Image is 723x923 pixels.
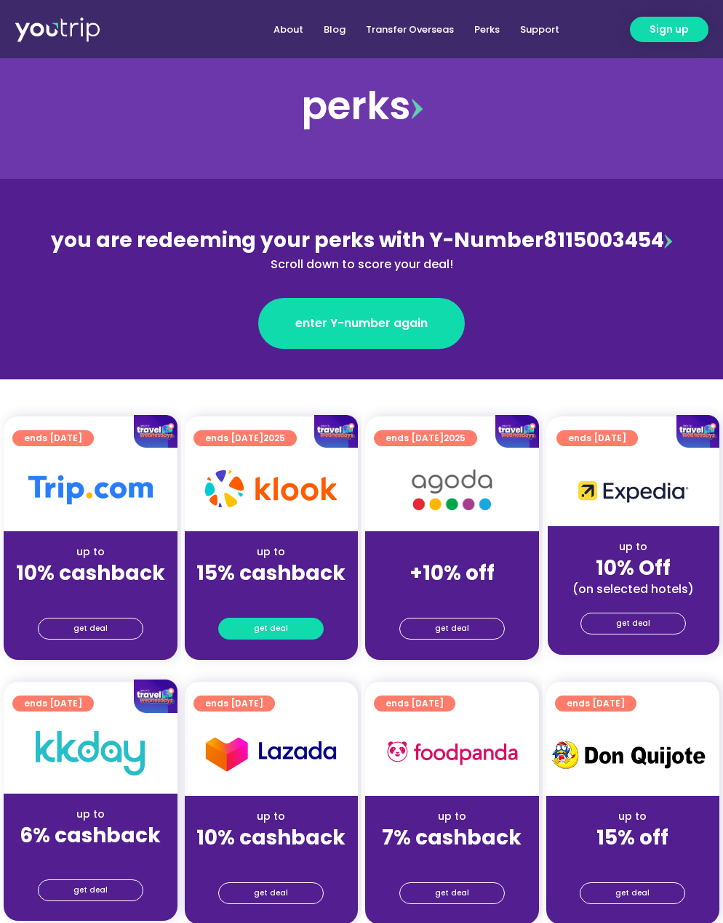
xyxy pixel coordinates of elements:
a: get deal [218,882,324,904]
div: up to [15,544,166,560]
nav: Menu [153,16,570,43]
span: ends [DATE] [567,696,625,712]
span: ends [DATE] [386,696,444,712]
div: up to [558,809,708,824]
div: (for stays only) [196,587,347,602]
strong: 10% cashback [16,559,165,587]
div: (for stays only) [377,851,527,866]
div: (for stays only) [558,851,708,866]
a: Blog [313,16,356,43]
div: up to [15,807,166,822]
div: (for stays only) [196,851,347,866]
a: get deal [399,618,505,640]
span: get deal [435,618,469,639]
div: up to [196,544,347,560]
a: About [263,16,313,43]
div: 8115003454 [46,225,677,273]
div: (on selected hotels) [559,581,708,597]
a: get deal [399,882,505,904]
span: you are redeeming your perks with Y-Number [51,226,543,254]
span: get deal [73,880,108,900]
div: (for stays only) [377,587,527,602]
span: get deal [254,883,288,903]
a: ends [DATE] [193,696,275,712]
strong: 10% Off [596,554,671,582]
a: ends [DATE] [555,696,636,712]
div: up to [559,539,708,555]
span: enter Y-number again [295,315,428,332]
a: get deal [580,882,685,904]
strong: 6% cashback [20,821,161,850]
span: get deal [254,618,288,639]
a: Transfer Overseas [356,16,464,43]
span: Sign up [650,22,689,37]
span: get deal [616,613,650,634]
a: get deal [218,618,324,640]
a: ends [DATE] [374,696,455,712]
strong: 7% cashback [382,823,522,852]
strong: +10% off [410,559,495,587]
span: up to [439,544,466,559]
a: Support [510,16,570,43]
strong: 15% cashback [196,559,345,587]
div: (for stays only) [15,849,166,864]
span: get deal [615,883,650,903]
strong: 10% cashback [196,823,345,852]
a: Perks [464,16,510,43]
a: enter Y-number again [258,298,465,349]
strong: 15% off [596,823,668,852]
div: Scroll down to score your deal! [46,256,677,273]
span: get deal [435,883,469,903]
a: get deal [580,613,686,634]
div: up to [377,809,527,824]
div: (for stays only) [15,587,166,602]
a: get deal [38,879,143,901]
span: ends [DATE] [205,696,263,712]
span: get deal [73,618,108,639]
a: Sign up [630,17,708,42]
div: up to [196,809,347,824]
a: get deal [38,618,143,640]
